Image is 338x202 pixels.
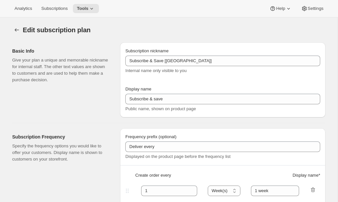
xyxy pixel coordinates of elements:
button: Subscription plans [12,25,21,35]
span: Displayed on the product page before the frequency list [125,154,230,159]
input: 1 month [251,186,299,196]
span: Frequency prefix (optional) [125,134,176,139]
button: Subscriptions [37,4,72,13]
span: Create order every [135,172,171,179]
p: Specify the frequency options you would like to offer your customers. Display name is shown to cu... [12,143,109,163]
span: Edit subscription plan [23,26,91,34]
button: Analytics [11,4,36,13]
span: Analytics [15,6,32,11]
button: Settings [297,4,327,13]
span: Subscription nickname [125,48,169,53]
span: Tools [77,6,88,11]
input: Deliver every [125,141,320,152]
button: Tools [73,4,99,13]
h2: Subscription Frequency [12,134,109,140]
p: Give your plan a unique and memorable nickname for internal staff. The other text values are show... [12,57,109,83]
span: Internal name only visible to you [125,68,187,73]
button: Help [265,4,295,13]
input: Subscribe & Save [125,94,320,104]
span: Help [276,6,285,11]
input: Subscribe & Save [125,56,320,66]
span: Settings [308,6,323,11]
span: Subscriptions [41,6,68,11]
span: Public name, shown on product page [125,106,196,111]
h2: Basic Info [12,48,109,54]
span: Display name * [292,172,320,179]
span: Display name [125,87,151,91]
